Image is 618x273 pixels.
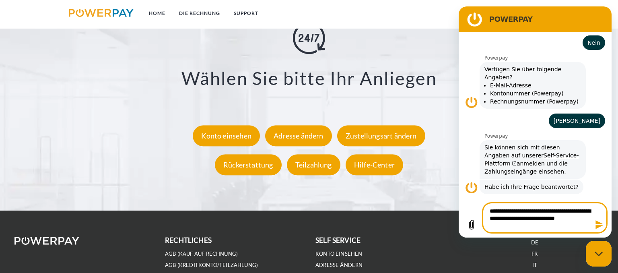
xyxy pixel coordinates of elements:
[315,236,360,244] b: self service
[335,131,427,140] a: Zustellungsart ändern
[586,241,612,267] iframe: Schaltfläche zum Öffnen des Messaging-Fensters; Konversation läuft
[265,125,332,146] div: Adresse ändern
[287,154,340,175] div: Teilzahlung
[346,154,403,175] div: Hilfe-Center
[41,67,577,89] h3: Wählen Sie bitte Ihr Anliegen
[191,131,262,140] a: Konto einsehen
[193,125,260,146] div: Konto einsehen
[315,250,363,257] a: Konto einsehen
[263,131,334,140] a: Adresse ändern
[337,125,425,146] div: Zustellungsart ändern
[344,160,405,169] a: Hilfe-Center
[285,160,342,169] a: Teilzahlung
[531,250,538,257] a: FR
[531,239,538,246] a: DE
[227,6,265,21] a: SUPPORT
[508,6,533,21] a: agb
[165,236,212,244] b: rechtliches
[293,22,325,54] img: online-shopping.svg
[213,160,284,169] a: Rückerstattung
[165,250,238,257] a: AGB (Kauf auf Rechnung)
[172,6,227,21] a: DIE RECHNUNG
[14,237,79,245] img: logo-powerpay-white.svg
[532,262,537,269] a: IT
[315,262,363,269] a: Adresse ändern
[215,154,282,175] div: Rückerstattung
[165,262,258,269] a: AGB (Kreditkonto/Teilzahlung)
[459,6,612,238] iframe: Messaging-Fenster
[142,6,172,21] a: Home
[69,9,134,17] img: logo-powerpay.svg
